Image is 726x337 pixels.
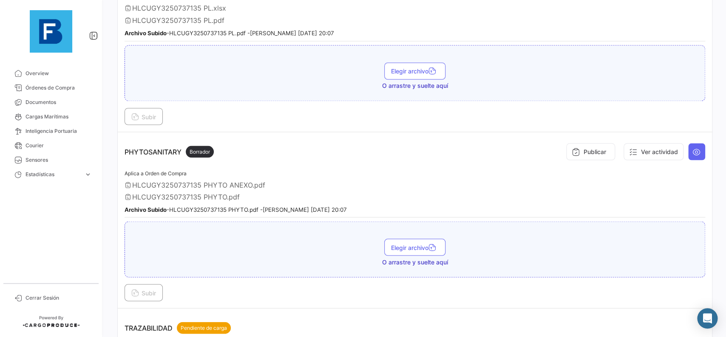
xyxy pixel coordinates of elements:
p: PHYTOSANITARY [125,146,214,157]
button: Elegir archivo [384,239,445,256]
button: Publicar [566,143,615,160]
small: - HLCUGY3250737135 PL.pdf - [PERSON_NAME] [DATE] 20:07 [125,30,334,37]
a: Inteligencia Portuaria [7,124,95,138]
span: Pendiente de carga [181,324,227,331]
a: Courier [7,138,95,153]
button: Subir [125,284,163,301]
div: Abrir Intercom Messenger [697,308,717,329]
span: Estadísticas [26,171,81,178]
small: - HLCUGY3250737135 PHYTO.pdf - [PERSON_NAME] [DATE] 20:07 [125,206,347,213]
span: Subir [131,113,156,120]
span: Elegir archivo [391,67,439,75]
a: Cargas Marítimas [7,110,95,124]
span: Inteligencia Portuaria [26,127,92,135]
span: expand_more [84,171,92,178]
span: Courier [26,142,92,149]
span: Elegir archivo [391,244,439,251]
span: HLCUGY3250737135 PHYTO.pdf [132,192,240,201]
b: Archivo Subido [125,206,167,213]
button: Elegir archivo [384,62,445,79]
a: Sensores [7,153,95,167]
span: O arrastre y suelte aquí [382,81,448,90]
span: HLCUGY3250737135 PL.pdf [132,16,224,25]
span: HLCUGY3250737135 PHYTO ANEXO.pdf [132,180,265,189]
span: Subir [131,289,156,296]
span: Órdenes de Compra [26,84,92,92]
a: Documentos [7,95,95,110]
img: 12429640-9da8-4fa2-92c4-ea5716e443d2.jpg [30,10,72,53]
p: TRAZABILIDAD [125,322,231,334]
span: O arrastre y suelte aquí [382,258,448,266]
span: HLCUGY3250737135 PL.xlsx [132,4,226,12]
span: Aplica a Orden de Compra [125,170,187,176]
span: Cargas Marítimas [26,113,92,121]
a: Órdenes de Compra [7,81,95,95]
span: Documentos [26,98,92,106]
span: Cerrar Sesión [26,294,92,302]
span: Overview [26,70,92,77]
span: Sensores [26,156,92,164]
button: Ver actividad [624,143,683,160]
span: Borrador [190,148,210,155]
a: Overview [7,66,95,81]
button: Subir [125,108,163,125]
b: Archivo Subido [125,30,167,37]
